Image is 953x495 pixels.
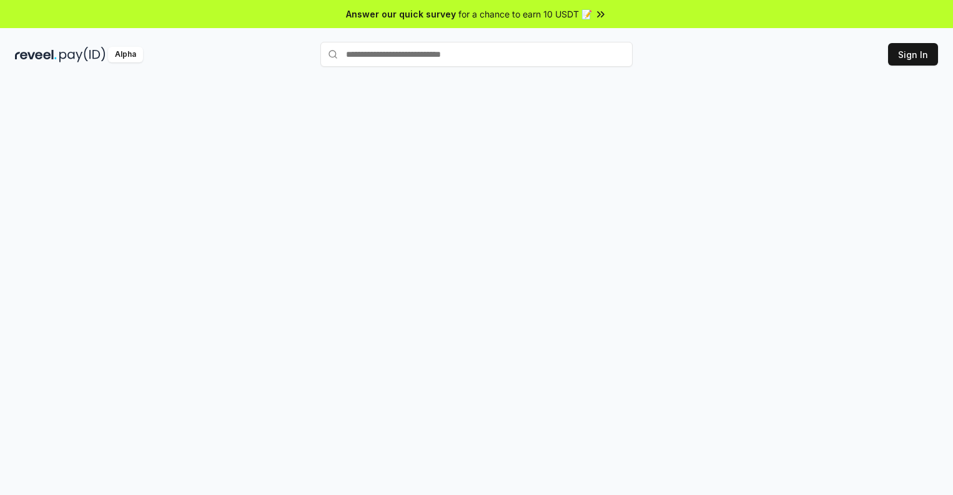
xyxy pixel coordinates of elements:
[346,7,456,21] span: Answer our quick survey
[15,47,57,62] img: reveel_dark
[59,47,106,62] img: pay_id
[458,7,592,21] span: for a chance to earn 10 USDT 📝
[108,47,143,62] div: Alpha
[888,43,938,66] button: Sign In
